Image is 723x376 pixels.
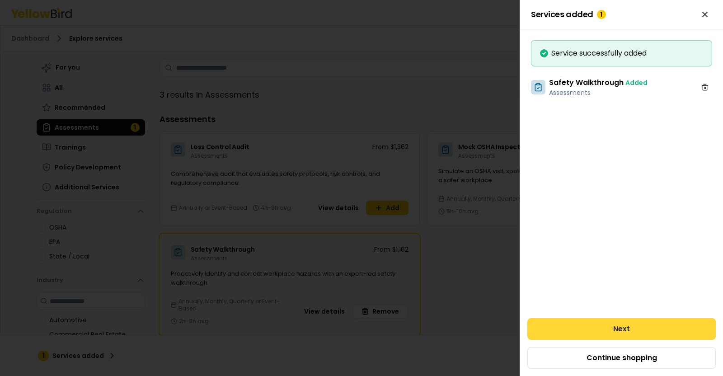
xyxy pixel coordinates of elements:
h3: Safety Walkthrough [549,77,648,88]
p: Assessments [549,88,648,97]
div: 1 [597,10,606,19]
button: Continue shopping [527,347,716,369]
button: Close [698,7,712,22]
span: Added [625,78,648,87]
span: Services added [531,10,606,19]
div: Service successfully added [539,48,704,59]
button: Next [527,318,716,340]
